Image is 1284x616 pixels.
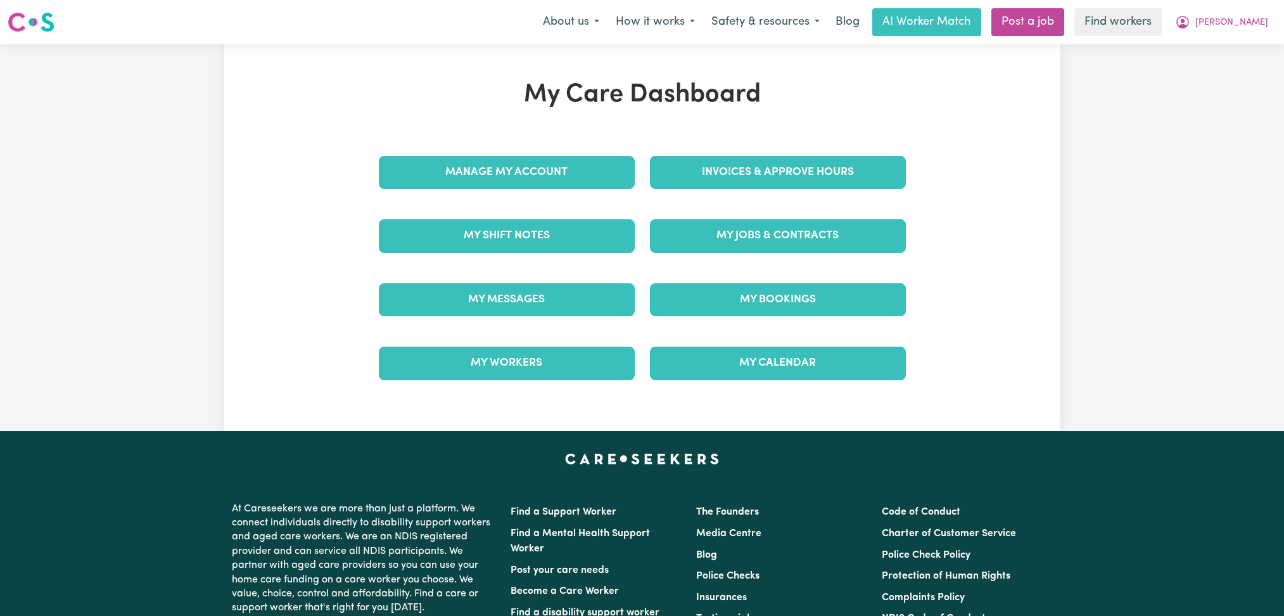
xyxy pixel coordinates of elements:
a: Find workers [1074,8,1162,36]
a: Become a Care Worker [511,586,619,596]
a: Find a Mental Health Support Worker [511,529,650,554]
a: AI Worker Match [872,8,981,36]
a: Manage My Account [379,156,635,189]
span: [PERSON_NAME] [1195,16,1268,30]
a: My Calendar [650,347,906,380]
a: My Messages [379,283,635,316]
a: Charter of Customer Service [882,529,1016,539]
a: Protection of Human Rights [882,571,1010,581]
a: Blog [828,8,867,36]
a: My Jobs & Contracts [650,219,906,252]
a: My Bookings [650,283,906,316]
a: Police Check Policy [882,550,970,560]
button: How it works [607,9,703,35]
a: The Founders [696,507,759,517]
button: About us [535,9,607,35]
a: Post a job [991,8,1064,36]
button: Safety & resources [703,9,828,35]
a: Post your care needs [511,565,609,575]
h1: My Care Dashboard [371,80,913,110]
a: Blog [696,550,717,560]
a: My Shift Notes [379,219,635,252]
a: Careseekers home page [565,454,719,464]
button: My Account [1167,9,1276,35]
iframe: Button to launch messaging window [1233,565,1274,606]
a: Invoices & Approve Hours [650,156,906,189]
a: My Workers [379,347,635,380]
a: Find a Support Worker [511,507,616,517]
a: Media Centre [696,529,761,539]
a: Careseekers logo [8,8,54,37]
a: Code of Conduct [882,507,960,517]
a: Insurances [696,593,747,603]
a: Complaints Policy [882,593,965,603]
a: Police Checks [696,571,760,581]
img: Careseekers logo [8,11,54,34]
